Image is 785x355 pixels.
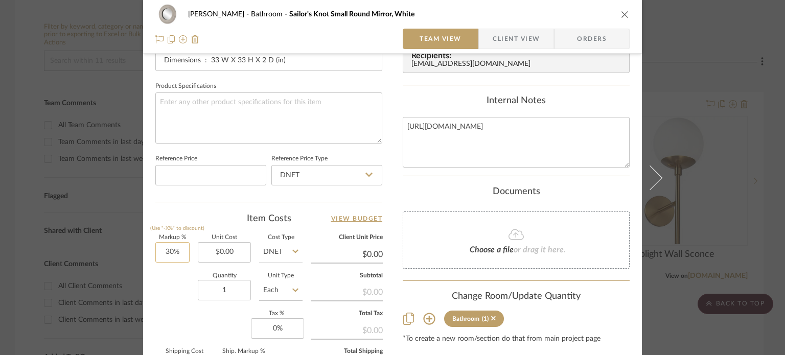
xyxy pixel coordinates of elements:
img: 0292de23-5b16-4154-ac69-cade3acd5d3e_48x40.jpg [155,4,180,25]
label: Total Shipping [311,349,383,354]
img: Remove from project [191,35,199,43]
label: Unit Cost [198,235,251,240]
div: Item Costs [155,212,382,225]
label: Reference Price Type [271,156,328,161]
div: Change Room/Update Quantity [403,291,630,302]
div: (1) [482,315,489,322]
label: Quantity [198,273,251,278]
div: Documents [403,186,630,198]
div: Bathroom [452,315,479,322]
span: Team View [420,29,461,49]
label: Shipping Cost [155,349,213,354]
label: Ship. Markup % [221,349,266,354]
label: Unit Type [259,273,303,278]
span: Orders [566,29,618,49]
span: Client View [493,29,540,49]
label: Total Tax [311,311,383,316]
label: Markup % [155,235,190,240]
input: Enter the dimensions of this item [155,51,382,71]
label: Product Specifications [155,84,216,89]
button: close [620,10,630,19]
label: Reference Price [155,156,197,161]
label: Subtotal [311,273,383,278]
a: View Budget [331,212,383,225]
label: Client Unit Price [311,235,383,240]
div: [EMAIL_ADDRESS][DOMAIN_NAME] [411,60,625,68]
span: or drag it here. [514,246,566,254]
div: Internal Notes [403,96,630,107]
span: [PERSON_NAME] [188,11,251,18]
span: Recipients: [411,51,625,60]
span: Bathroom [251,11,289,18]
div: *To create a new room/section do that from main project page [403,335,630,343]
label: Tax % [251,311,303,316]
label: Cost Type [259,235,303,240]
span: Sailor's Knot Small Round Mirror, White [289,11,414,18]
div: $0.00 [311,320,383,339]
div: $0.00 [311,282,383,300]
span: Choose a file [470,246,514,254]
